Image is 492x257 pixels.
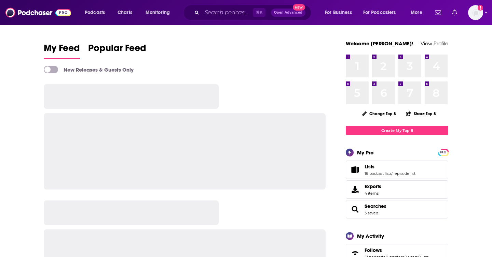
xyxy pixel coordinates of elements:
a: Show notifications dropdown [449,7,460,18]
a: PRO [439,150,447,155]
a: My Feed [44,42,80,59]
button: Share Top 8 [406,107,436,120]
span: Lists [346,161,448,179]
span: Exports [365,183,381,190]
input: Search podcasts, credits, & more... [202,7,253,18]
a: 3 saved [365,211,378,215]
a: 16 podcast lists [365,171,392,176]
span: 4 items [365,191,381,196]
span: My Feed [44,42,80,58]
span: Charts [118,8,132,17]
button: open menu [406,7,431,18]
a: Create My Top 8 [346,126,448,135]
svg: Add a profile image [478,5,483,11]
span: , [392,171,392,176]
span: Monitoring [146,8,170,17]
a: Welcome [PERSON_NAME]! [346,40,413,47]
a: View Profile [421,40,448,47]
span: Logged in as heidiv [468,5,483,20]
span: Popular Feed [88,42,146,58]
span: For Business [325,8,352,17]
a: Lists [348,165,362,175]
div: Search podcasts, credits, & more... [190,5,318,20]
span: Follows [365,247,382,253]
button: open menu [320,7,360,18]
a: New Releases & Guests Only [44,66,134,73]
span: ⌘ K [253,8,265,17]
a: Charts [113,7,136,18]
a: Exports [346,180,448,199]
span: Open Advanced [274,11,302,14]
div: My Pro [357,149,374,156]
span: Exports [348,185,362,194]
img: User Profile [468,5,483,20]
button: open menu [80,7,114,18]
span: New [293,4,305,11]
button: Change Top 8 [358,109,400,118]
button: open menu [141,7,179,18]
a: Searches [348,205,362,214]
span: Searches [346,200,448,218]
button: Show profile menu [468,5,483,20]
button: open menu [359,7,406,18]
span: Lists [365,164,374,170]
a: Lists [365,164,415,170]
div: My Activity [357,233,384,239]
span: For Podcasters [363,8,396,17]
a: Show notifications dropdown [432,7,444,18]
span: More [411,8,422,17]
a: Popular Feed [88,42,146,59]
a: 1 episode list [392,171,415,176]
a: Follows [365,247,428,253]
span: Podcasts [85,8,105,17]
button: Open AdvancedNew [271,9,305,17]
img: Podchaser - Follow, Share and Rate Podcasts [5,6,71,19]
a: Searches [365,203,386,209]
